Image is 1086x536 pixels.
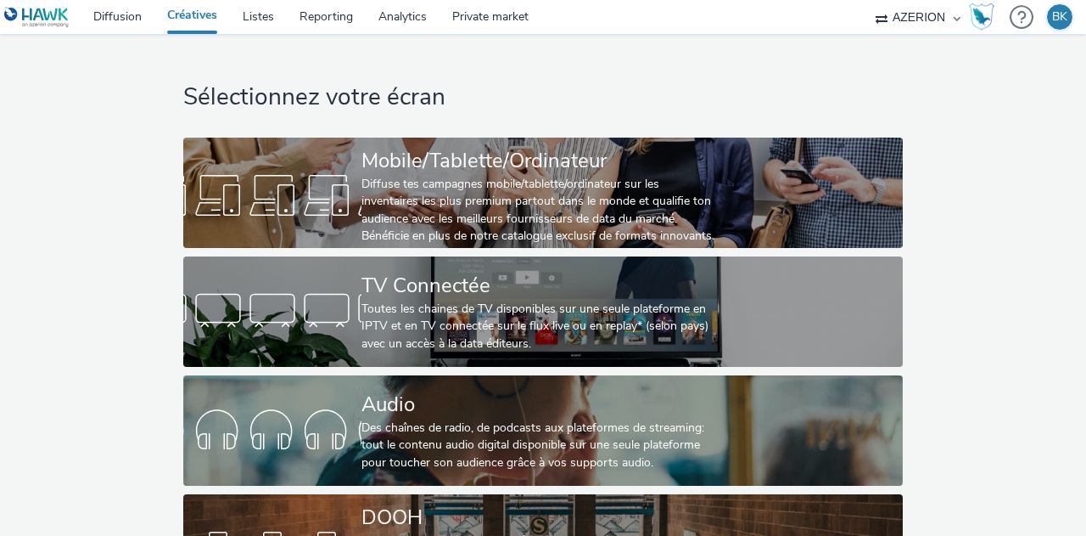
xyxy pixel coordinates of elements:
h1: Sélectionnez votre écran [183,82,904,114]
div: Des chaînes de radio, de podcasts aux plateformes de streaming: tout le contenu audio digital dis... [361,420,718,471]
div: BK [1052,4,1067,30]
div: DOOH [361,503,718,533]
a: TV ConnectéeToutes les chaines de TV disponibles sur une seule plateforme en IPTV et en TV connec... [183,257,904,367]
a: AudioDes chaînes de radio, de podcasts aux plateformes de streaming: tout le contenu audio digita... [183,375,904,486]
img: Hawk Academy [969,3,994,31]
div: Mobile/Tablette/Ordinateur [361,146,718,176]
a: Mobile/Tablette/OrdinateurDiffuse tes campagnes mobile/tablette/ordinateur sur les inventaires le... [183,138,904,248]
img: undefined Logo [4,7,70,28]
a: Hawk Academy [969,3,1001,31]
div: Audio [361,390,718,420]
div: Toutes les chaines de TV disponibles sur une seule plateforme en IPTV et en TV connectée sur le f... [361,301,718,353]
div: Diffuse tes campagnes mobile/tablette/ordinateur sur les inventaires les plus premium partout dan... [361,176,718,245]
div: TV Connectée [361,271,718,301]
